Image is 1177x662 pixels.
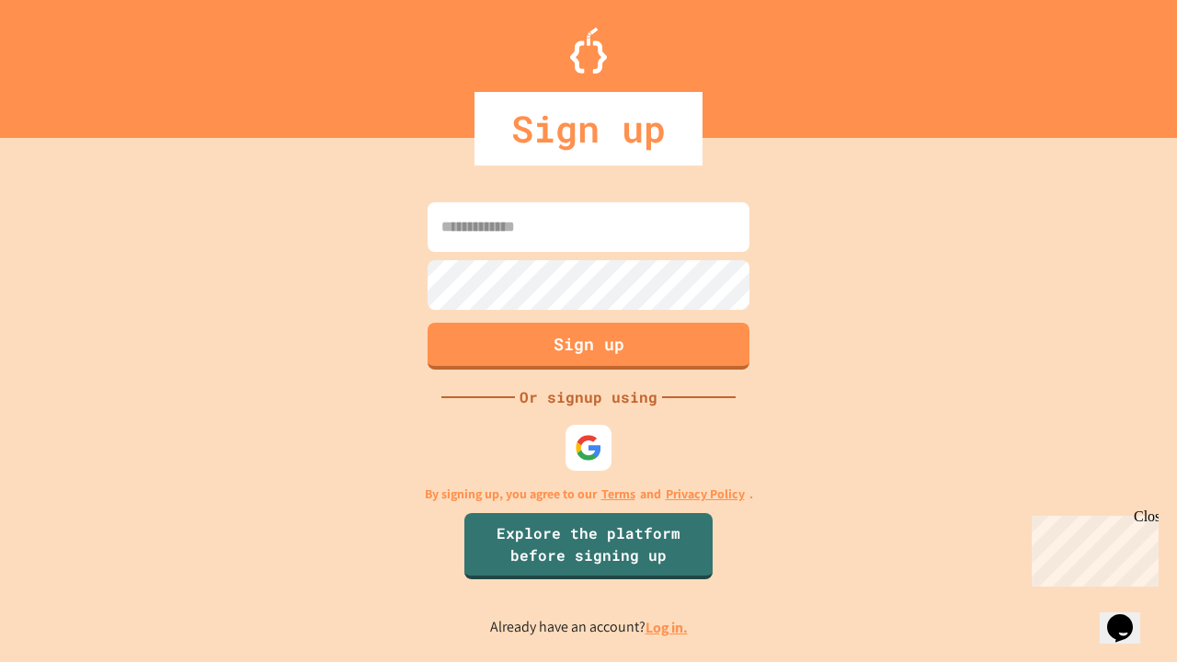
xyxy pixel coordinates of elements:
[428,323,749,370] button: Sign up
[1024,508,1159,587] iframe: chat widget
[425,485,753,504] p: By signing up, you agree to our and .
[1100,588,1159,644] iframe: chat widget
[515,386,662,408] div: Or signup using
[490,616,688,639] p: Already have an account?
[601,485,635,504] a: Terms
[666,485,745,504] a: Privacy Policy
[464,513,713,579] a: Explore the platform before signing up
[474,92,703,165] div: Sign up
[646,618,688,637] a: Log in.
[575,434,602,462] img: google-icon.svg
[570,28,607,74] img: Logo.svg
[7,7,127,117] div: Chat with us now!Close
